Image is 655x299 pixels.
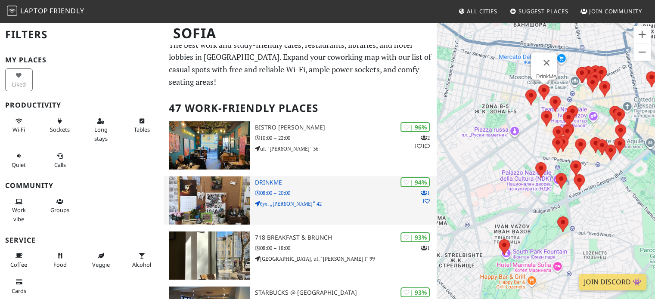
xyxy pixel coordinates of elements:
div: | 93% [400,287,430,297]
button: Sockets [46,114,74,137]
span: Credit cards [12,287,26,295]
button: Veggie [87,249,115,271]
button: Long stays [87,114,115,145]
a: Join Community [577,3,646,19]
img: DrinkMe [169,176,249,225]
p: 10:00 – 22:00 [255,134,437,142]
a: DrinkMe | 94% 11 DrinkMe 08:00 – 20:00 бул. „[PERSON_NAME]“ 42 [164,176,437,225]
a: Suggest Places [506,3,572,19]
span: Quiet [12,161,26,169]
p: The best work and study-friendly cafes, restaurants, libraries, and hotel lobbies in [GEOGRAPHIC_... [169,39,431,88]
h2: Filters [5,22,158,48]
p: 08:00 – 20:00 [255,189,437,197]
button: Food [46,249,74,271]
span: Alcohol [132,261,151,268]
img: LaptopFriendly [7,6,17,16]
button: Tables [128,114,155,137]
span: Food [53,261,67,268]
div: | 94% [400,177,430,187]
button: Quiet [5,149,33,172]
a: All Cities [455,3,501,19]
span: Coffee [10,261,27,268]
div: | 93% [400,232,430,242]
span: Laptop [20,6,48,15]
img: 718 Breakfast & Brunch [169,231,249,280]
button: Zoom avanti [633,26,651,43]
h2: 47 Work-Friendly Places [169,95,431,121]
span: Stable Wi-Fi [12,126,25,133]
span: Suggest Places [518,7,568,15]
p: [GEOGRAPHIC_DATA], ul. "[PERSON_NAME] I" 99 [255,255,437,263]
button: Groups [46,194,74,217]
p: ul. "[PERSON_NAME]" 36 [255,145,437,153]
span: Group tables [50,206,69,214]
a: LaptopFriendly LaptopFriendly [7,4,84,19]
h3: My Places [5,56,158,64]
span: All Cities [467,7,497,15]
p: 1 1 [421,189,430,205]
button: Zoom indietro [633,43,651,61]
button: Coffee [5,249,33,271]
p: бул. „[PERSON_NAME]“ 42 [255,200,437,208]
span: People working [12,206,26,222]
button: Cards [5,275,33,298]
h1: Sofia [166,22,435,45]
button: Calls [46,149,74,172]
button: Chiudi [536,52,557,73]
h3: Service [5,236,158,244]
span: Join Community [589,7,642,15]
span: Veggie [92,261,110,268]
button: Work vibe [5,194,33,226]
img: Bistro Montanari [169,121,249,170]
p: 08:00 – 18:00 [255,244,437,252]
p: 2 1 1 [414,134,430,150]
h3: DrinkMe [255,179,437,186]
span: Friendly [50,6,84,15]
h3: Starbucks @ [GEOGRAPHIC_DATA] [255,289,437,296]
span: Video/audio calls [54,161,66,169]
p: 1 [421,244,430,252]
h3: 718 Breakfast & Brunch [255,234,437,241]
h3: Community [5,182,158,190]
button: Alcohol [128,249,155,271]
h3: Productivity [5,101,158,109]
button: Wi-Fi [5,114,33,137]
span: Long stays [94,126,108,142]
span: Power sockets [50,126,70,133]
a: DrinkMe [536,73,556,80]
h3: Bistro [PERSON_NAME] [255,124,437,131]
a: Bistro Montanari | 96% 211 Bistro [PERSON_NAME] 10:00 – 22:00 ul. "[PERSON_NAME]" 36 [164,121,437,170]
a: 718 Breakfast & Brunch | 93% 1 718 Breakfast & Brunch 08:00 – 18:00 [GEOGRAPHIC_DATA], ul. "[PERS... [164,231,437,280]
div: | 96% [400,122,430,132]
span: Work-friendly tables [134,126,150,133]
